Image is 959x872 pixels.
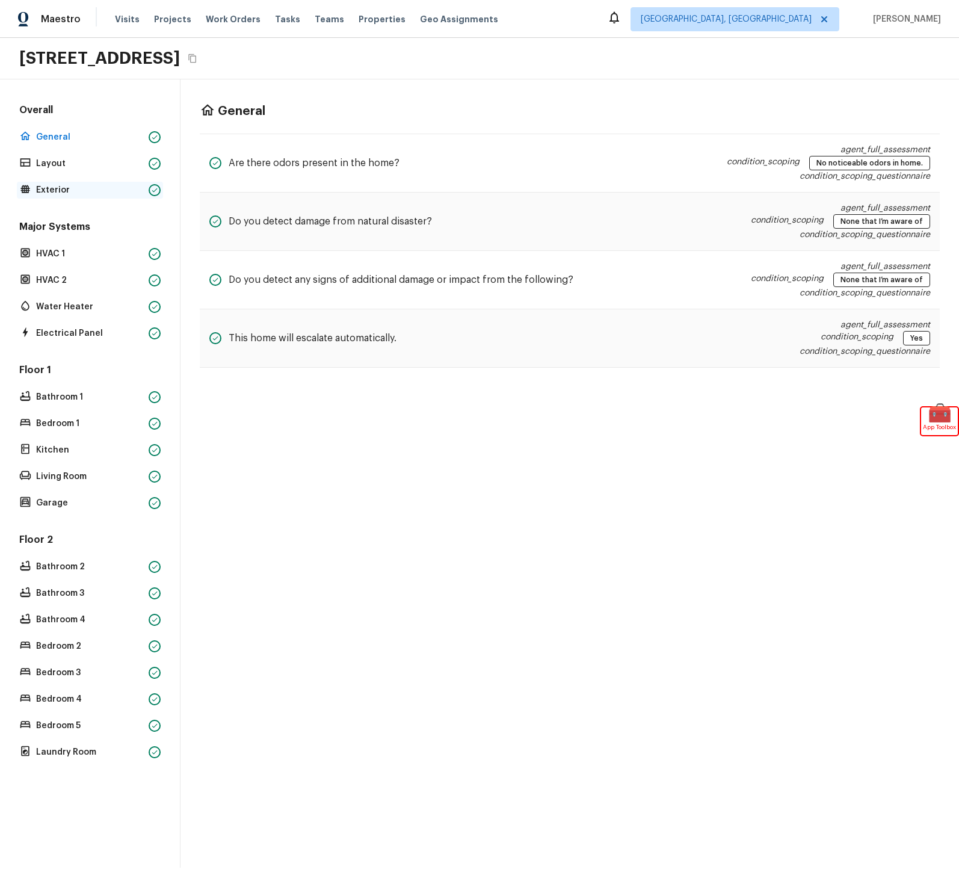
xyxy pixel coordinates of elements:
[19,48,180,69] h2: [STREET_ADDRESS]
[36,497,144,509] p: Garage
[727,156,800,170] p: condition_scoping
[800,319,930,331] p: agent_full_assessment
[641,13,812,25] span: [GEOGRAPHIC_DATA], [GEOGRAPHIC_DATA]
[229,156,399,170] h5: Are there odors present in the home?
[17,104,163,119] h5: Overall
[36,131,144,143] p: General
[751,273,824,287] p: condition_scoping
[923,421,956,433] span: App Toolbox
[229,332,396,345] h5: This home will escalate automatically.
[727,144,930,156] p: agent_full_assessment
[185,51,200,66] button: Copy Address
[36,184,144,196] p: Exterior
[229,215,432,228] h5: Do you detect damage from natural disaster?
[36,561,144,573] p: Bathroom 2
[751,229,930,241] p: condition_scoping_questionnaire
[836,274,927,286] span: None that I’m aware of
[821,331,893,345] p: condition_scoping
[154,13,191,25] span: Projects
[751,261,930,273] p: agent_full_assessment
[727,170,930,182] p: condition_scoping_questionnaire
[812,157,927,169] span: No noticeable odors in home.
[218,104,265,119] h4: General
[420,13,498,25] span: Geo Assignments
[36,158,144,170] p: Layout
[36,471,144,483] p: Living Room
[36,327,144,339] p: Electrical Panel
[36,720,144,732] p: Bedroom 5
[921,407,958,419] span: 🧰
[17,220,163,236] h5: Major Systems
[41,13,81,25] span: Maestro
[36,640,144,652] p: Bedroom 2
[36,444,144,456] p: Kitchen
[206,13,261,25] span: Work Orders
[921,407,958,435] div: 🧰App Toolbox
[36,693,144,705] p: Bedroom 4
[36,746,144,758] p: Laundry Room
[751,214,824,229] p: condition_scoping
[906,332,927,344] span: Yes
[751,287,930,299] p: condition_scoping_questionnaire
[36,301,144,313] p: Water Heater
[36,667,144,679] p: Bedroom 3
[17,363,163,379] h5: Floor 1
[36,248,144,260] p: HVAC 1
[836,215,927,227] span: None that I’m aware of
[751,202,930,214] p: agent_full_assessment
[315,13,344,25] span: Teams
[868,13,941,25] span: [PERSON_NAME]
[36,418,144,430] p: Bedroom 1
[36,587,144,599] p: Bathroom 3
[115,13,140,25] span: Visits
[17,533,163,549] h5: Floor 2
[800,345,930,357] p: condition_scoping_questionnaire
[36,391,144,403] p: Bathroom 1
[229,273,573,286] h5: Do you detect any signs of additional damage or impact from the following?
[359,13,405,25] span: Properties
[36,274,144,286] p: HVAC 2
[36,614,144,626] p: Bathroom 4
[275,15,300,23] span: Tasks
